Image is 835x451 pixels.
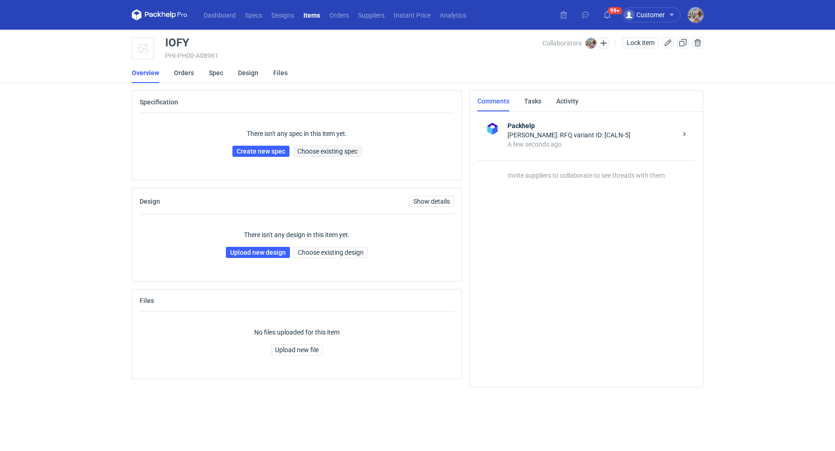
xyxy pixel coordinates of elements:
[477,160,695,179] p: Invite suppliers to collaborate to see threads with them
[140,198,160,205] h2: Design
[273,63,288,83] a: Files
[299,9,325,20] a: Items
[542,39,582,47] span: Collaborators
[435,9,471,20] a: Analytics
[507,140,677,149] div: A few seconds ago
[623,37,659,48] button: Lock item
[662,37,674,48] button: Edit item
[389,9,435,20] a: Instant Price
[271,344,323,355] button: Upload new file
[199,9,240,20] a: Dashboard
[240,9,267,20] a: Specs
[294,247,368,258] button: Choose existing design
[622,7,688,22] button: Customer
[597,37,610,49] button: Edit collaborators
[140,297,154,304] h2: Files
[209,63,223,83] a: Spec
[238,63,258,83] a: Design
[585,38,597,49] img: Michał Palasek
[247,129,347,138] p: There isn't any spec in this item yet.
[232,146,289,157] a: Create new spec
[600,7,615,22] button: 99+
[353,9,389,20] a: Suppliers
[688,7,703,23] img: Michał Palasek
[325,9,353,20] a: Orders
[297,148,358,155] span: Choose existing spec
[485,121,500,136] img: Packhelp
[165,52,542,59] div: PHI-PH00-A08961
[174,63,194,83] a: Orders
[132,63,159,83] a: Overview
[254,328,340,337] p: No files uploaded for this item
[293,146,362,157] button: Choose existing spec
[677,37,688,48] button: Duplicate Item
[507,121,677,130] strong: Packhelp
[165,37,189,48] div: IOFY
[556,91,578,111] a: Activity
[267,9,299,20] a: Designs
[692,37,703,48] button: Delete item
[226,247,290,258] a: Upload new design
[275,347,319,353] span: Upload new file
[409,196,454,207] a: Show details
[623,9,665,20] div: Customer
[477,91,509,111] a: Comments
[132,9,187,20] svg: Packhelp Pro
[140,98,178,106] h2: Specification
[298,249,364,256] span: Choose existing design
[507,130,677,140] div: [PERSON_NAME]: RFQ variant ID: [CALN-5]
[524,91,541,111] a: Tasks
[244,230,350,239] p: There isn't any design in this item yet.
[627,39,655,46] span: Lock item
